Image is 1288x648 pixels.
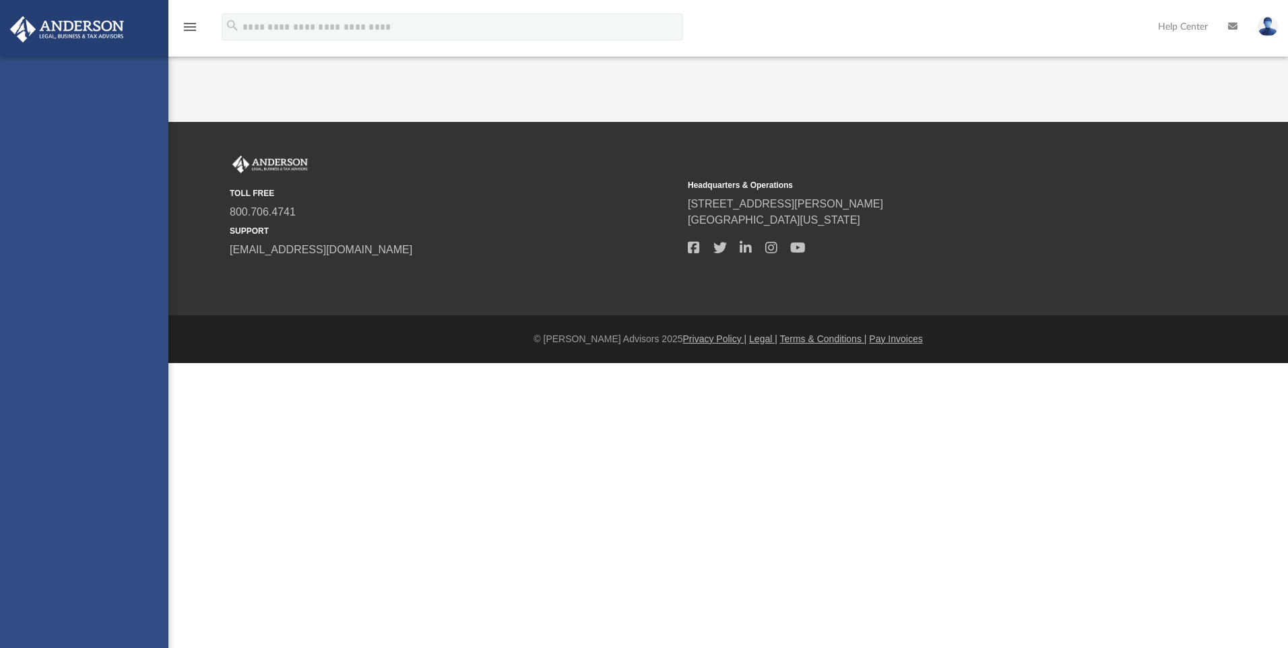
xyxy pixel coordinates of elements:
a: [EMAIL_ADDRESS][DOMAIN_NAME] [230,244,412,255]
a: Legal | [749,333,777,344]
a: [GEOGRAPHIC_DATA][US_STATE] [688,214,860,226]
a: Terms & Conditions | [780,333,867,344]
img: Anderson Advisors Platinum Portal [230,156,311,173]
img: Anderson Advisors Platinum Portal [6,16,128,42]
a: Privacy Policy | [683,333,747,344]
img: User Pic [1258,17,1278,36]
a: menu [182,26,198,35]
a: Pay Invoices [869,333,922,344]
i: menu [182,19,198,35]
i: search [225,18,240,33]
div: © [PERSON_NAME] Advisors 2025 [168,332,1288,346]
a: 800.706.4741 [230,206,296,218]
small: Headquarters & Operations [688,179,1136,191]
a: [STREET_ADDRESS][PERSON_NAME] [688,198,883,209]
small: TOLL FREE [230,187,678,199]
small: SUPPORT [230,225,678,237]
